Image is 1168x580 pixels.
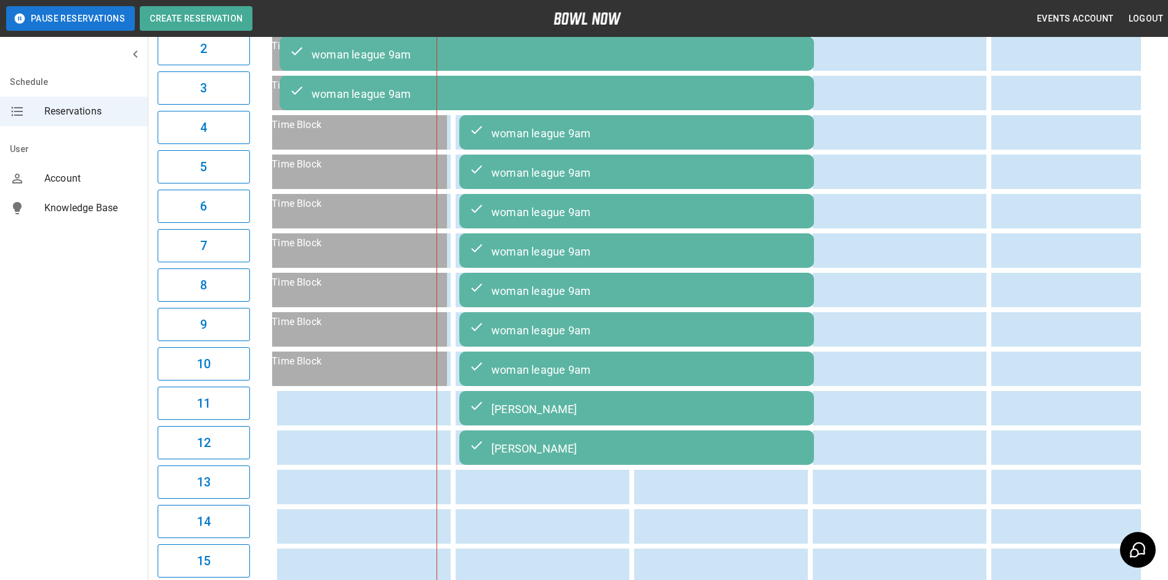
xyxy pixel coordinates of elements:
[469,204,804,219] div: woman league 9am
[197,354,211,374] h6: 10
[158,465,250,499] button: 13
[158,505,250,538] button: 14
[469,440,804,455] div: [PERSON_NAME]
[158,387,250,420] button: 11
[289,86,804,100] div: woman league 9am
[200,236,207,256] h6: 7
[158,308,250,341] button: 9
[158,347,250,381] button: 10
[44,171,138,186] span: Account
[158,190,250,223] button: 6
[158,426,250,459] button: 12
[469,125,804,140] div: woman league 9am
[158,268,250,302] button: 8
[200,315,207,334] h6: 9
[197,472,211,492] h6: 13
[158,229,250,262] button: 7
[197,433,211,453] h6: 12
[1124,7,1168,30] button: Logout
[158,71,250,105] button: 3
[469,322,804,337] div: woman league 9am
[200,157,207,177] h6: 5
[197,393,211,413] h6: 11
[44,104,138,119] span: Reservations
[200,275,207,295] h6: 8
[289,46,804,61] div: woman league 9am
[554,12,621,25] img: logo
[158,544,250,578] button: 15
[6,6,135,31] button: Pause Reservations
[140,6,252,31] button: Create Reservation
[469,164,804,179] div: woman league 9am
[469,361,804,376] div: woman league 9am
[158,111,250,144] button: 4
[469,401,804,416] div: [PERSON_NAME]
[197,551,211,571] h6: 15
[200,118,207,137] h6: 4
[44,201,138,215] span: Knowledge Base
[200,78,207,98] h6: 3
[469,283,804,297] div: woman league 9am
[197,512,211,531] h6: 14
[158,32,250,65] button: 2
[469,243,804,258] div: woman league 9am
[1032,7,1119,30] button: Events Account
[200,196,207,216] h6: 6
[158,150,250,183] button: 5
[200,39,207,58] h6: 2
